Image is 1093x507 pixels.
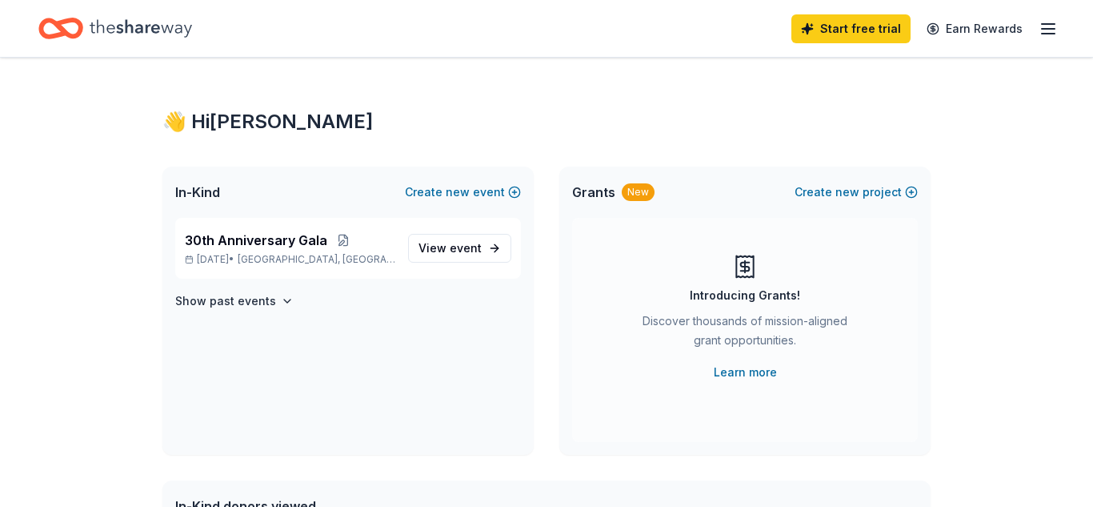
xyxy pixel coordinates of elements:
[408,234,511,263] a: View event
[175,292,276,311] h4: Show past events
[175,183,220,202] span: In-Kind
[38,10,192,47] a: Home
[162,109,931,135] div: 👋 Hi [PERSON_NAME]
[418,239,482,258] span: View
[835,183,859,202] span: new
[238,253,395,266] span: [GEOGRAPHIC_DATA], [GEOGRAPHIC_DATA]
[450,241,482,255] span: event
[622,183,655,201] div: New
[917,14,1032,43] a: Earn Rewards
[405,183,521,202] button: Createnewevent
[636,312,854,356] div: Discover thousands of mission-aligned grant opportunities.
[185,253,395,266] p: [DATE] •
[175,292,294,311] button: Show past events
[185,231,327,250] span: 30th Anniversary Gala
[572,183,615,202] span: Grants
[795,183,918,202] button: Createnewproject
[690,286,800,305] div: Introducing Grants!
[714,363,777,382] a: Learn more
[791,14,911,43] a: Start free trial
[446,183,470,202] span: new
